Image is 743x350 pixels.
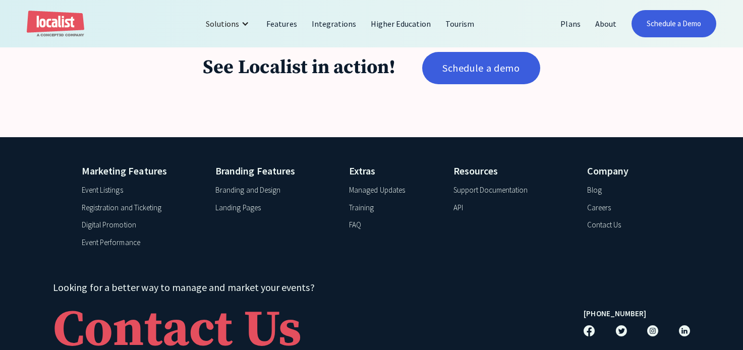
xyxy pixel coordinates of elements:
a: About [588,12,624,36]
a: Registration and Ticketing [82,202,161,214]
a: Plans [553,12,588,36]
h1: See Localist in action! [203,56,395,80]
div: Solutions [198,12,259,36]
h4: Looking for a better way to manage and market your events? [53,280,557,295]
a: Event Performance [82,237,140,249]
h4: Resources [453,163,573,179]
a: Schedule a Demo [632,10,717,37]
a: FAQ [349,219,361,231]
a: Landing Pages [215,202,260,214]
a: Digital Promotion [82,219,136,231]
h4: Branding Features [215,163,334,179]
a: Contact Us [587,219,621,231]
h4: Marketing Features [82,163,201,179]
a: Tourism [438,12,482,36]
a: Branding and Design [215,185,280,196]
a: Blog [587,185,602,196]
a: [PHONE_NUMBER] [584,308,646,320]
a: home [27,11,84,37]
a: Features [259,12,304,36]
a: Schedule a demo [422,52,540,84]
a: Support Documentation [453,185,528,196]
a: Careers [587,202,611,214]
a: Integrations [305,12,364,36]
h4: Company [587,163,661,179]
a: Training [349,202,374,214]
div: Solutions [206,18,239,30]
a: API [453,202,463,214]
a: Event Listings [82,185,123,196]
h4: Extras [349,163,438,179]
a: Higher Education [364,12,439,36]
a: Managed Updates [349,185,405,196]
